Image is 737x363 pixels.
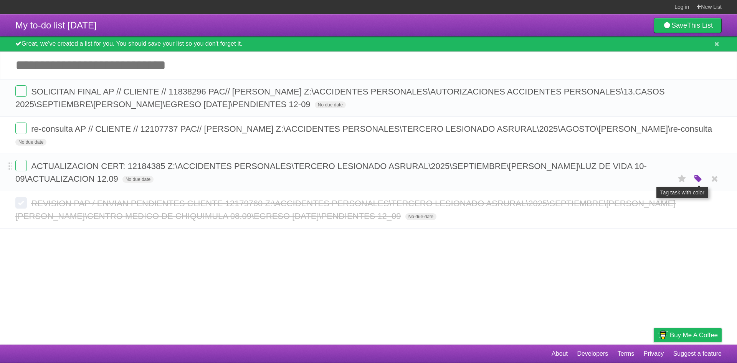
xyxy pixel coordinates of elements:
span: REVISION PAP / ENVIAN PENDIENTES CLIENTE 12179760 Z:\ACCIDENTES PERSONALES\TERCERO LESIONADO ASRU... [15,199,676,221]
a: Developers [577,346,608,361]
span: Buy me a coffee [670,328,718,342]
a: Privacy [644,346,664,361]
a: About [552,346,568,361]
label: Done [15,123,27,134]
span: My to-do list [DATE] [15,20,97,30]
a: Buy me a coffee [654,328,722,342]
span: re-consulta AP // CLIENTE // 12107737 PAC// [PERSON_NAME] Z:\ACCIDENTES PERSONALES\TERCERO LESION... [31,124,714,134]
span: No due date [405,213,436,220]
label: Done [15,197,27,209]
span: ACTUALIZACION CERT: 12184385 Z:\ACCIDENTES PERSONALES\TERCERO LESIONADO ASRURAL\2025\SEPTIEMBRE\[... [15,161,647,184]
label: Done [15,85,27,97]
a: SaveThis List [654,18,722,33]
b: This List [687,22,713,29]
label: Done [15,160,27,171]
a: Suggest a feature [673,346,722,361]
a: Terms [618,346,635,361]
img: Buy me a coffee [658,328,668,341]
span: SOLICITAN FINAL AP // CLIENTE // 11838296 PAC// [PERSON_NAME] Z:\ACCIDENTES PERSONALES\AUTORIZACI... [15,87,665,109]
span: No due date [315,101,346,108]
label: Star task [675,172,689,185]
span: No due date [122,176,154,183]
span: No due date [15,139,46,146]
